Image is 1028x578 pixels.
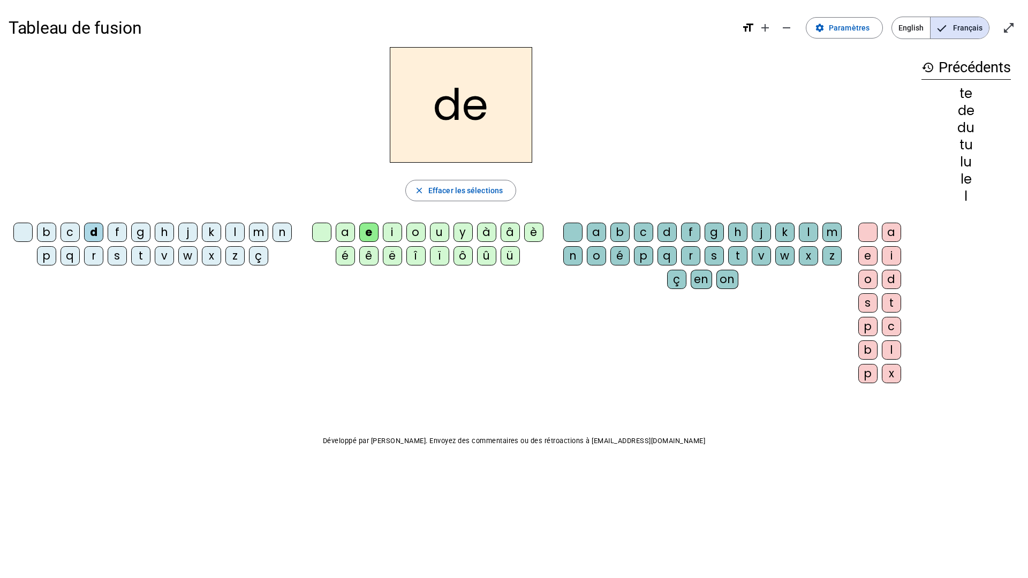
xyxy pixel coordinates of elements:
div: k [775,223,795,242]
span: English [892,17,930,39]
div: y [453,223,473,242]
div: p [858,364,878,383]
div: w [178,246,198,265]
h3: Précédents [921,56,1011,80]
div: c [634,223,653,242]
div: b [37,223,56,242]
div: t [728,246,747,265]
mat-icon: add [759,21,772,34]
h2: de [390,47,532,163]
div: e [359,223,379,242]
div: j [178,223,198,242]
div: à [477,223,496,242]
div: l [799,223,818,242]
div: r [681,246,700,265]
div: t [882,293,901,313]
div: z [225,246,245,265]
mat-icon: settings [815,23,825,33]
div: tu [921,139,1011,151]
div: ç [667,270,686,289]
div: de [921,104,1011,117]
div: p [858,317,878,336]
div: z [822,246,842,265]
div: g [705,223,724,242]
div: a [336,223,355,242]
div: te [921,87,1011,100]
button: Paramètres [806,17,883,39]
div: on [716,270,738,289]
div: ï [430,246,449,265]
div: x [202,246,221,265]
div: en [691,270,712,289]
div: o [858,270,878,289]
div: d [84,223,103,242]
div: c [882,317,901,336]
div: p [37,246,56,265]
div: d [657,223,677,242]
span: Paramètres [829,21,870,34]
span: Effacer les sélections [428,184,503,197]
div: q [657,246,677,265]
p: Développé par [PERSON_NAME]. Envoyez des commentaires ou des rétroactions à [EMAIL_ADDRESS][DOMAI... [9,435,1019,447]
div: m [249,223,268,242]
div: x [882,364,901,383]
div: g [131,223,150,242]
div: i [882,246,901,265]
div: w [775,246,795,265]
button: Effacer les sélections [405,180,516,201]
div: h [155,223,174,242]
div: s [705,246,724,265]
mat-icon: open_in_full [1002,21,1015,34]
div: u [430,223,449,242]
div: l [225,223,245,242]
div: i [383,223,402,242]
div: m [822,223,842,242]
div: a [587,223,606,242]
div: û [477,246,496,265]
div: c [61,223,80,242]
div: b [610,223,630,242]
div: î [406,246,426,265]
div: â [501,223,520,242]
div: a [882,223,901,242]
div: r [84,246,103,265]
div: f [681,223,700,242]
div: b [858,340,878,360]
div: lu [921,156,1011,169]
div: f [108,223,127,242]
button: Augmenter la taille de la police [754,17,776,39]
mat-icon: format_size [742,21,754,34]
div: o [406,223,426,242]
div: j [752,223,771,242]
h1: Tableau de fusion [9,11,733,45]
div: é [610,246,630,265]
div: p [634,246,653,265]
div: ë [383,246,402,265]
div: ü [501,246,520,265]
div: n [273,223,292,242]
div: x [799,246,818,265]
mat-icon: close [414,186,424,195]
div: l [921,190,1011,203]
div: è [524,223,543,242]
div: s [858,293,878,313]
div: é [336,246,355,265]
mat-icon: remove [780,21,793,34]
div: t [131,246,150,265]
div: ô [453,246,473,265]
div: le [921,173,1011,186]
div: k [202,223,221,242]
div: e [858,246,878,265]
button: Diminuer la taille de la police [776,17,797,39]
div: v [155,246,174,265]
mat-icon: history [921,61,934,74]
div: s [108,246,127,265]
div: ê [359,246,379,265]
div: ç [249,246,268,265]
div: v [752,246,771,265]
div: l [882,340,901,360]
mat-button-toggle-group: Language selection [891,17,989,39]
div: n [563,246,583,265]
div: d [882,270,901,289]
div: q [61,246,80,265]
